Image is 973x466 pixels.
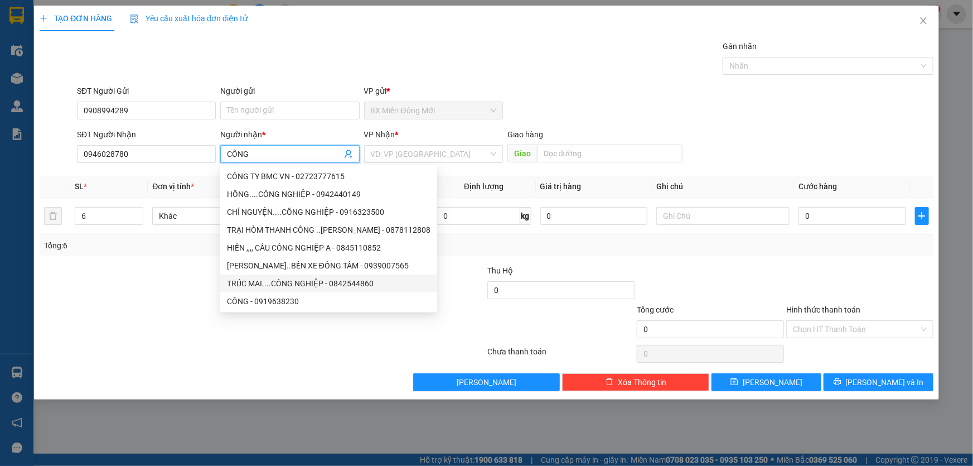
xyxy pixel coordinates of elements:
span: Thu Hộ [487,266,513,275]
span: kg [520,207,531,225]
span: [PERSON_NAME] [457,376,516,388]
span: VP Nhận [364,130,395,139]
button: plus [915,207,929,225]
div: Người nhận [220,128,359,141]
div: CÔNG - 0919638230 [220,292,437,310]
span: Tổng cước [637,305,674,314]
div: CHÍ NGUYỆN....CÔNG NGHIỆP - 0916323500 [227,206,430,218]
img: icon [130,15,139,23]
div: HỒNG....CÔNG NGHIỆP - 0942440149 [220,185,437,203]
label: Gán nhãn [723,42,757,51]
div: Chưa thanh toán [487,345,636,365]
button: save[PERSON_NAME] [711,373,821,391]
div: CÔNG TY BMC VN - 02723777615 [227,170,430,182]
div: CHÍ NGUYỆN....CÔNG NGHIỆP - 0916323500 [220,203,437,221]
span: Cước hàng [798,182,837,191]
span: SL [75,182,84,191]
span: TẠO ĐƠN HÀNG [40,14,112,23]
span: [PERSON_NAME] và In [846,376,924,388]
span: Đơn vị tính [152,182,194,191]
button: printer[PERSON_NAME] và In [824,373,933,391]
div: HUỲNH CÔNG TẤN..BẾN XE ĐỒNG TÂM - 0939007565 [220,257,437,275]
button: Close [908,6,939,37]
span: delete [606,378,613,387]
span: Yêu cầu xuất hóa đơn điện tử [130,14,248,23]
span: Giá trị hàng [540,182,582,191]
div: HIỀN ,,,, CẦU CÔNG NGHIỆP A - 0845110852 [227,242,430,254]
div: CÔNG TY BMC VN - 02723777615 [220,167,437,185]
label: Hình thức thanh toán [786,305,860,314]
div: TRÚC MAI....CÔNG NGHIỆP - 0842544860 [220,275,437,292]
button: [PERSON_NAME] [413,373,560,391]
div: Người gửi [220,85,359,97]
button: deleteXóa Thông tin [562,373,709,391]
span: Định lượng [464,182,504,191]
div: Tổng: 6 [44,239,376,252]
span: save [730,378,738,387]
div: HỒNG....CÔNG NGHIỆP - 0942440149 [227,188,430,200]
input: Dọc đường [537,145,682,162]
div: VP gửi [364,85,503,97]
div: TRÚC MAI....CÔNG NGHIỆP - 0842544860 [227,277,430,290]
div: TRẠI HÒM THANH CÔNG ..[PERSON_NAME] - 0878112808 [227,224,430,236]
div: TRẠI HÒM THANH CÔNG ..TRẦN VĂN THỜI - 0878112808 [220,221,437,239]
div: CÔNG - 0919638230 [227,295,430,308]
th: Ghi chú [652,176,794,198]
input: Ghi Chú [656,207,790,225]
span: close [919,16,928,25]
span: Khác [159,208,279,224]
span: plus [40,15,47,22]
div: [PERSON_NAME]..BẾN XE ĐỒNG TÂM - 0939007565 [227,260,430,272]
span: Xóa Thông tin [618,376,666,388]
span: user-add [344,150,353,158]
span: BX Miền Đông Mới [371,102,496,119]
input: 0 [540,207,648,225]
span: [PERSON_NAME] [743,376,802,388]
div: HIỀN ,,,, CẦU CÔNG NGHIỆP A - 0845110852 [220,239,437,257]
span: Giao hàng [507,130,543,139]
span: printer [834,378,841,387]
div: SĐT Người Gửi [77,85,216,97]
span: plus [916,212,928,220]
button: delete [44,207,62,225]
span: Giao [507,145,537,162]
div: SĐT Người Nhận [77,128,216,141]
